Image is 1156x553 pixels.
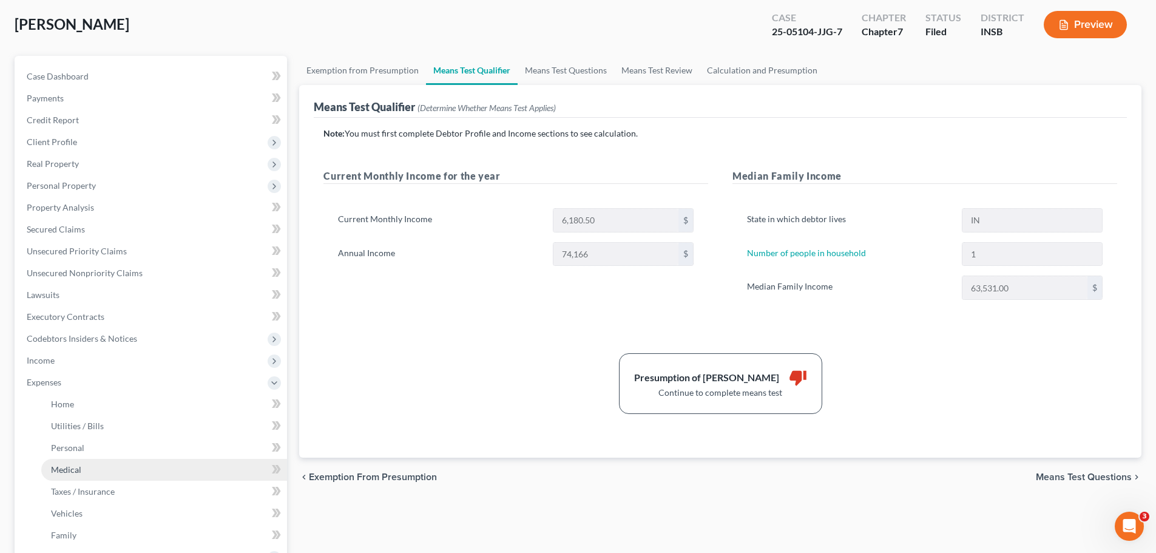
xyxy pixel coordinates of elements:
[27,268,143,278] span: Unsecured Nonpriority Claims
[41,393,287,415] a: Home
[1140,512,1149,521] span: 3
[862,11,906,25] div: Chapter
[634,371,779,385] div: Presumption of [PERSON_NAME]
[41,459,287,481] a: Medical
[309,472,437,482] span: Exemption from Presumption
[1087,276,1102,299] div: $
[1036,472,1132,482] span: Means Test Questions
[962,209,1102,232] input: State
[417,103,556,113] span: (Determine Whether Means Test Applies)
[51,530,76,540] span: Family
[27,355,55,365] span: Income
[553,209,678,232] input: 0.00
[27,311,104,322] span: Executory Contracts
[614,56,700,85] a: Means Test Review
[41,481,287,503] a: Taxes / Insurance
[51,421,104,431] span: Utilities / Bills
[17,197,287,219] a: Property Analysis
[41,503,287,524] a: Vehicles
[17,66,287,87] a: Case Dashboard
[17,87,287,109] a: Payments
[27,93,64,103] span: Payments
[17,109,287,131] a: Credit Report
[897,25,903,37] span: 7
[51,399,74,409] span: Home
[323,128,345,138] strong: Note:
[51,508,83,518] span: Vehicles
[518,56,614,85] a: Means Test Questions
[41,524,287,546] a: Family
[741,208,955,232] label: State in which debtor lives
[678,209,693,232] div: $
[299,472,309,482] i: chevron_left
[772,11,842,25] div: Case
[299,472,437,482] button: chevron_left Exemption from Presumption
[862,25,906,39] div: Chapter
[700,56,825,85] a: Calculation and Presumption
[1115,512,1144,541] iframe: Intercom live chat
[962,243,1102,266] input: --
[27,246,127,256] span: Unsecured Priority Claims
[772,25,842,39] div: 25-05104-JJG-7
[747,248,866,258] a: Number of people in household
[299,56,426,85] a: Exemption from Presumption
[925,25,961,39] div: Filed
[1044,11,1127,38] button: Preview
[15,15,129,33] span: [PERSON_NAME]
[27,224,85,234] span: Secured Claims
[314,100,556,114] div: Means Test Qualifier
[27,115,79,125] span: Credit Report
[741,276,955,300] label: Median Family Income
[332,208,546,232] label: Current Monthly Income
[17,262,287,284] a: Unsecured Nonpriority Claims
[27,180,96,191] span: Personal Property
[17,219,287,240] a: Secured Claims
[27,290,59,300] span: Lawsuits
[27,202,94,212] span: Property Analysis
[17,306,287,328] a: Executory Contracts
[27,333,137,344] span: Codebtors Insiders & Notices
[332,242,546,266] label: Annual Income
[426,56,518,85] a: Means Test Qualifier
[41,437,287,459] a: Personal
[925,11,961,25] div: Status
[27,137,77,147] span: Client Profile
[51,443,84,453] span: Personal
[323,169,708,184] h5: Current Monthly Income for the year
[1036,472,1141,482] button: Means Test Questions chevron_right
[41,415,287,437] a: Utilities / Bills
[962,276,1087,299] input: 0.00
[981,11,1024,25] div: District
[732,169,1117,184] h5: Median Family Income
[678,243,693,266] div: $
[27,71,89,81] span: Case Dashboard
[27,377,61,387] span: Expenses
[1132,472,1141,482] i: chevron_right
[51,486,115,497] span: Taxes / Insurance
[17,284,287,306] a: Lawsuits
[17,240,287,262] a: Unsecured Priority Claims
[27,158,79,169] span: Real Property
[634,387,807,399] div: Continue to complete means test
[323,127,1117,140] p: You must first complete Debtor Profile and Income sections to see calculation.
[51,464,81,475] span: Medical
[789,368,807,387] i: thumb_down
[981,25,1024,39] div: INSB
[553,243,678,266] input: 0.00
